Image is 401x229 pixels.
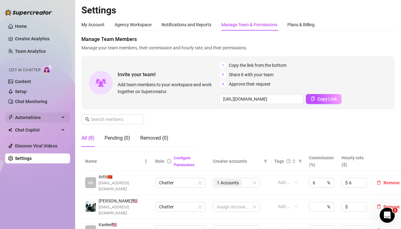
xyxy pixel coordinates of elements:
[81,134,95,142] div: All (8)
[159,202,202,212] span: Chatter
[162,21,211,28] div: Notifications and Reports
[298,159,302,163] span: filter
[15,112,59,122] span: Automations
[377,181,381,185] span: delete
[81,4,395,16] h2: Settings
[85,158,143,165] span: Name
[219,81,226,87] span: 3
[15,125,59,135] span: Chat Copilot
[167,159,171,163] span: info-circle
[85,117,90,122] span: search
[81,36,395,43] span: Manage Team Members
[253,205,256,209] span: team
[219,62,226,69] span: 1
[99,180,148,192] span: [EMAIL_ADDRESS][DOMAIN_NAME]
[377,204,381,209] span: delete
[274,158,284,165] span: Tags
[105,134,130,142] div: Pending (0)
[338,152,370,171] th: Hourly rate ($)
[317,97,337,102] span: Copy Link
[229,71,274,78] span: Share it with your team
[9,67,40,73] span: Izzy AI Chatter
[140,134,168,142] div: Removed (0)
[15,99,47,104] a: Chat Monitoring
[8,115,13,120] span: thunderbolt
[5,9,52,16] img: logo-BBDzfeDw.svg
[264,159,267,163] span: filter
[15,49,46,54] a: Team Analytics
[91,116,135,123] input: Search members
[81,44,395,51] span: Manage your team members, their commission and hourly rate, and their permissions.
[15,143,57,148] a: Discover Viral Videos
[253,181,256,185] span: team
[393,208,398,213] span: 1
[15,24,27,29] a: Home
[305,152,338,171] th: Commission (%)
[99,204,148,216] span: [EMAIL_ADDRESS][DOMAIN_NAME]
[15,89,27,94] a: Setup
[174,156,194,167] a: Configure Permissions
[8,128,12,132] img: Chat Copilot
[286,159,291,163] span: question-circle
[198,181,202,185] span: lock
[306,94,342,104] button: Copy Link
[15,156,32,161] a: Settings
[15,79,31,84] a: Content
[15,34,65,44] a: Creator Analytics
[88,179,94,186] span: AR
[229,81,270,87] span: Approve their request
[383,180,400,185] span: Remove
[221,21,277,28] div: Manage Team & Permissions
[217,179,239,186] span: 1 Accounts
[159,178,202,187] span: Chatter
[118,71,219,78] span: Invite your team!
[115,21,152,28] div: Agency Workspace
[213,158,261,165] span: Creator accounts
[198,205,202,209] span: lock
[99,197,148,204] span: [PERSON_NAME] 🇺🇸
[287,21,315,28] div: Plans & Billing
[219,71,226,78] span: 2
[214,179,242,187] span: 1 Accounts
[81,152,152,171] th: Name
[118,81,217,95] span: Add team members to your workspace and work together on Supercreator.
[311,97,315,101] span: copy
[99,221,148,228] span: Kaelee 🇺🇸
[155,159,164,164] span: Role
[297,157,303,166] span: filter
[81,21,105,28] div: My Account
[43,65,53,74] img: AI Chatter
[383,204,400,209] span: Remove
[85,202,96,212] img: Kara Aguilera
[99,173,148,180] span: Arth 🇨🇳
[380,208,395,223] iframe: Intercom live chat
[262,157,269,166] span: filter
[229,62,286,69] span: Copy the link from the bottom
